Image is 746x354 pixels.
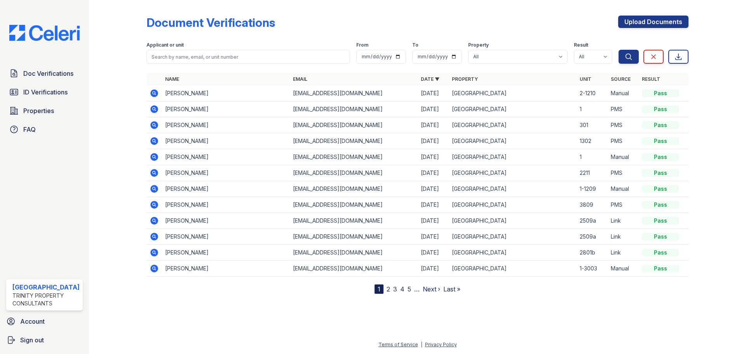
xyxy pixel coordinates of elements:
label: Result [574,42,588,48]
td: [GEOGRAPHIC_DATA] [449,149,577,165]
td: [PERSON_NAME] [162,181,290,197]
td: 3809 [577,197,608,213]
td: [PERSON_NAME] [162,149,290,165]
a: Properties [6,103,83,119]
a: Last » [443,285,460,293]
div: Pass [642,265,679,272]
a: Name [165,76,179,82]
td: [PERSON_NAME] [162,85,290,101]
td: [EMAIL_ADDRESS][DOMAIN_NAME] [290,197,418,213]
td: [EMAIL_ADDRESS][DOMAIN_NAME] [290,213,418,229]
td: 1-1209 [577,181,608,197]
span: ID Verifications [23,87,68,97]
td: [PERSON_NAME] [162,133,290,149]
td: PMS [608,117,639,133]
td: Link [608,229,639,245]
div: Pass [642,105,679,113]
label: From [356,42,368,48]
td: [DATE] [418,245,449,261]
td: [PERSON_NAME] [162,261,290,277]
td: 1-3003 [577,261,608,277]
td: [EMAIL_ADDRESS][DOMAIN_NAME] [290,261,418,277]
div: Document Verifications [146,16,275,30]
td: [DATE] [418,181,449,197]
a: Sign out [3,332,86,348]
td: [EMAIL_ADDRESS][DOMAIN_NAME] [290,133,418,149]
a: Result [642,76,660,82]
div: Pass [642,89,679,97]
td: [GEOGRAPHIC_DATA] [449,117,577,133]
a: Source [611,76,631,82]
td: [EMAIL_ADDRESS][DOMAIN_NAME] [290,181,418,197]
td: [PERSON_NAME] [162,229,290,245]
td: [DATE] [418,261,449,277]
span: Account [20,317,45,326]
td: [EMAIL_ADDRESS][DOMAIN_NAME] [290,85,418,101]
td: [DATE] [418,197,449,213]
td: Manual [608,85,639,101]
td: [PERSON_NAME] [162,197,290,213]
td: [GEOGRAPHIC_DATA] [449,133,577,149]
a: Unit [580,76,591,82]
div: Pass [642,169,679,177]
td: [GEOGRAPHIC_DATA] [449,85,577,101]
td: Link [608,213,639,229]
a: Next › [423,285,440,293]
td: 2-1210 [577,85,608,101]
input: Search by name, email, or unit number [146,50,350,64]
td: [EMAIL_ADDRESS][DOMAIN_NAME] [290,245,418,261]
td: [EMAIL_ADDRESS][DOMAIN_NAME] [290,165,418,181]
td: 2509a [577,229,608,245]
a: Account [3,314,86,329]
a: Privacy Policy [425,342,457,347]
td: [PERSON_NAME] [162,101,290,117]
a: 2 [387,285,390,293]
td: [GEOGRAPHIC_DATA] [449,245,577,261]
a: Date ▼ [421,76,439,82]
td: [DATE] [418,101,449,117]
a: ID Verifications [6,84,83,100]
td: [DATE] [418,165,449,181]
div: Pass [642,249,679,256]
td: 301 [577,117,608,133]
td: [GEOGRAPHIC_DATA] [449,181,577,197]
div: Pass [642,201,679,209]
div: Pass [642,137,679,145]
span: FAQ [23,125,36,134]
td: [PERSON_NAME] [162,117,290,133]
td: [GEOGRAPHIC_DATA] [449,213,577,229]
div: Pass [642,153,679,161]
a: Terms of Service [378,342,418,347]
a: 4 [400,285,404,293]
td: [EMAIL_ADDRESS][DOMAIN_NAME] [290,149,418,165]
td: 2509a [577,213,608,229]
div: 1 [375,284,383,294]
td: PMS [608,101,639,117]
td: 1 [577,149,608,165]
td: [PERSON_NAME] [162,245,290,261]
span: Doc Verifications [23,69,73,78]
td: [GEOGRAPHIC_DATA] [449,197,577,213]
div: [GEOGRAPHIC_DATA] [12,283,80,292]
span: Properties [23,106,54,115]
td: [GEOGRAPHIC_DATA] [449,165,577,181]
a: FAQ [6,122,83,137]
td: 2801b [577,245,608,261]
a: Doc Verifications [6,66,83,81]
td: [EMAIL_ADDRESS][DOMAIN_NAME] [290,101,418,117]
td: 1302 [577,133,608,149]
td: [EMAIL_ADDRESS][DOMAIN_NAME] [290,229,418,245]
div: Trinity Property Consultants [12,292,80,307]
td: [DATE] [418,149,449,165]
a: Email [293,76,307,82]
td: [DATE] [418,229,449,245]
td: Link [608,245,639,261]
td: [GEOGRAPHIC_DATA] [449,101,577,117]
a: 5 [408,285,411,293]
td: [DATE] [418,117,449,133]
td: [GEOGRAPHIC_DATA] [449,229,577,245]
td: Manual [608,149,639,165]
a: Property [452,76,478,82]
td: [EMAIL_ADDRESS][DOMAIN_NAME] [290,117,418,133]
